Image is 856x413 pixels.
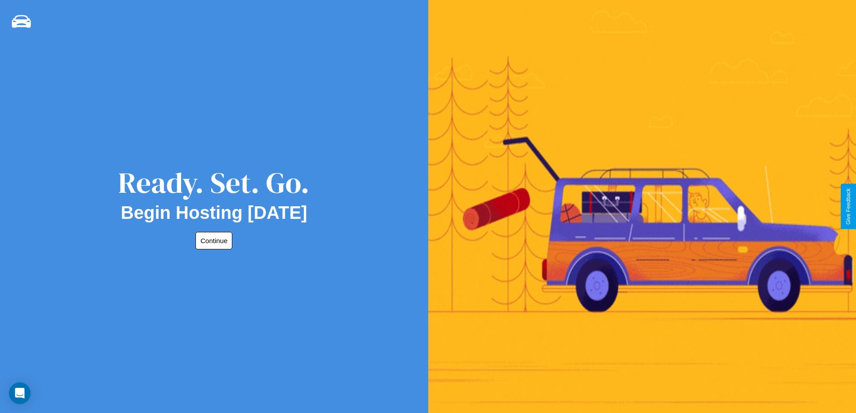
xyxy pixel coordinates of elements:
h2: Begin Hosting [DATE] [121,203,307,223]
div: Open Intercom Messenger [9,382,31,404]
button: Continue [195,232,232,249]
div: Give Feedback [845,188,852,225]
div: Ready. Set. Go. [118,163,310,203]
